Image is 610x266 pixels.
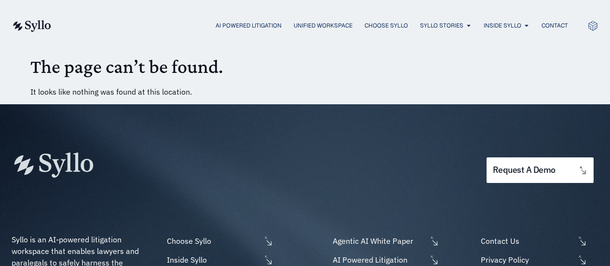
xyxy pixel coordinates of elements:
a: request a demo [487,157,594,183]
span: request a demo [493,166,556,175]
a: AI Powered Litigation [330,254,439,266]
a: AI Powered Litigation [216,21,282,30]
a: Syllo Stories [420,21,463,30]
nav: Menu [70,21,568,30]
div: Menu Toggle [70,21,568,30]
h1: The page can’t be found. [30,55,580,78]
img: syllo [12,20,51,32]
span: Inside Syllo [164,254,261,266]
p: It looks like nothing was found at this location. [30,86,580,98]
a: Inside Syllo [164,254,273,266]
a: Contact Us [478,235,598,247]
span: Choose Syllo [164,235,261,247]
span: AI Powered Litigation [330,254,427,266]
span: Contact Us [478,235,575,247]
a: Privacy Policy [478,254,598,266]
a: Choose Syllo [164,235,273,247]
span: Agentic AI White Paper [330,235,427,247]
a: Agentic AI White Paper [330,235,439,247]
a: Unified Workspace [294,21,352,30]
a: Contact [542,21,568,30]
a: Inside Syllo [484,21,521,30]
span: Privacy Policy [478,254,575,266]
a: Choose Syllo [365,21,408,30]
